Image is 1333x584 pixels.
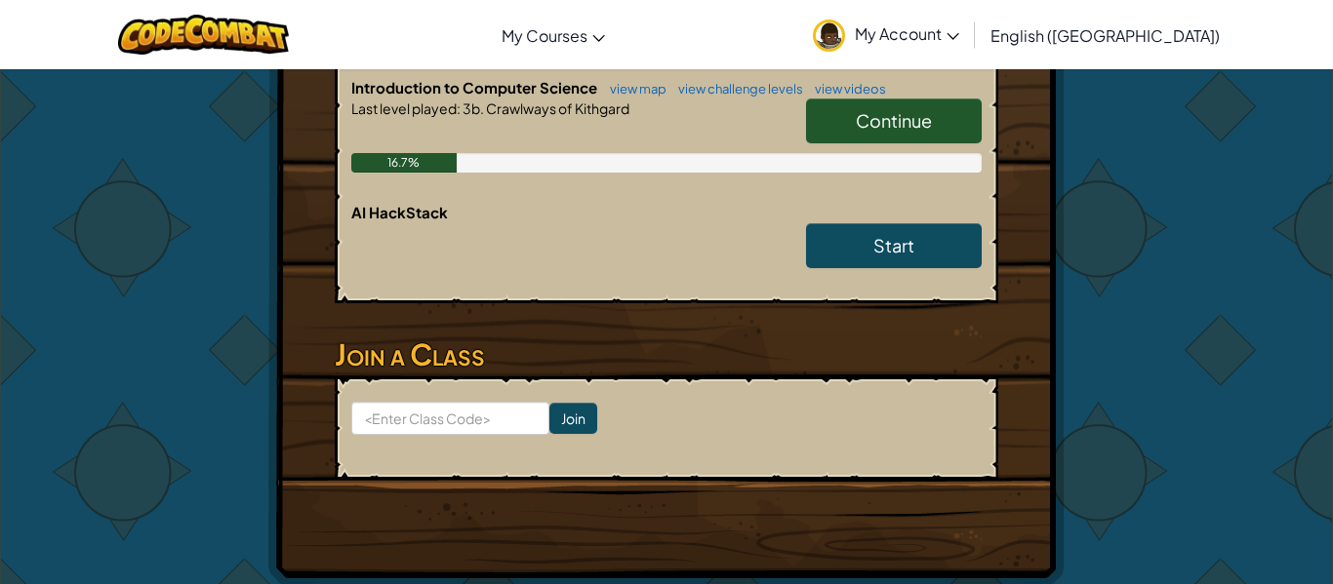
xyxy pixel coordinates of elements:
img: CodeCombat logo [118,15,289,55]
span: Last level played [351,99,457,117]
span: English ([GEOGRAPHIC_DATA]) [990,25,1220,46]
h3: Join a Class [335,332,998,376]
span: My Account [855,23,959,44]
a: English ([GEOGRAPHIC_DATA]) [981,9,1230,61]
a: Start [806,223,982,268]
img: avatar [813,19,845,52]
input: <Enter Class Code> [351,402,549,435]
span: Crawlways of Kithgard [484,99,629,117]
span: My Courses [502,25,587,46]
a: view challenge levels [668,81,803,97]
a: My Account [803,4,969,65]
a: My Courses [492,9,615,61]
a: view map [600,81,666,97]
input: Join [549,403,597,434]
span: Start [873,234,914,256]
span: Continue [856,109,932,132]
span: 3b. [461,99,484,117]
span: AI HackStack [351,203,448,221]
a: view videos [805,81,886,97]
span: Introduction to Computer Science [351,78,600,97]
div: 16.7% [351,153,457,173]
span: : [457,99,461,117]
